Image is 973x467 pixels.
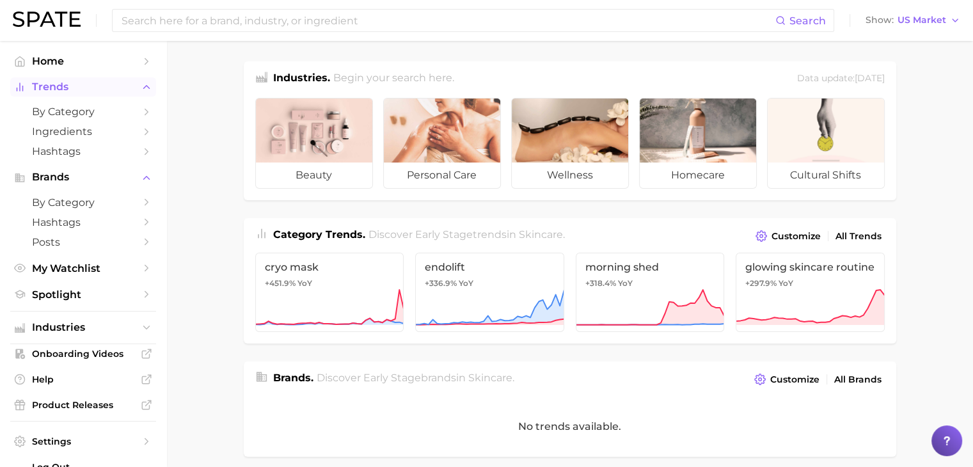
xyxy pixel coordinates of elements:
[585,261,715,273] span: morning shed
[32,289,134,301] span: Spotlight
[368,228,565,241] span: Discover Early Stage trends in .
[32,106,134,118] span: by Category
[32,262,134,274] span: My Watchlist
[255,98,373,189] a: beauty
[265,278,296,288] span: +451.9%
[32,171,134,183] span: Brands
[770,374,819,385] span: Customize
[10,258,156,278] a: My Watchlist
[767,98,885,189] a: cultural shifts
[32,436,134,447] span: Settings
[32,348,134,360] span: Onboarding Videos
[255,253,404,332] a: cryo mask+451.9% YoY
[10,51,156,71] a: Home
[32,374,134,385] span: Help
[244,396,896,457] div: No trends available.
[13,12,81,27] img: SPATE
[10,318,156,337] button: Industries
[511,98,629,189] a: wellness
[618,278,633,289] span: YoY
[10,344,156,363] a: Onboarding Videos
[834,374,882,385] span: All Brands
[10,212,156,232] a: Hashtags
[265,261,395,273] span: cryo mask
[797,70,885,88] div: Data update: [DATE]
[862,12,963,29] button: ShowUS Market
[10,122,156,141] a: Ingredients
[640,162,756,188] span: homecare
[752,227,823,245] button: Customize
[32,196,134,209] span: by Category
[639,98,757,189] a: homecare
[32,399,134,411] span: Product Releases
[10,285,156,305] a: Spotlight
[256,162,372,188] span: beauty
[32,55,134,67] span: Home
[425,278,457,288] span: +336.9%
[32,322,134,333] span: Industries
[273,372,313,384] span: Brands .
[585,278,616,288] span: +318.4%
[32,236,134,248] span: Posts
[736,253,885,332] a: glowing skincare routine+297.9% YoY
[273,70,330,88] h1: Industries.
[415,253,564,332] a: endolift+336.9% YoY
[120,10,775,31] input: Search here for a brand, industry, or ingredient
[745,261,875,273] span: glowing skincare routine
[779,278,793,289] span: YoY
[317,372,514,384] span: Discover Early Stage brands in .
[384,162,500,188] span: personal care
[333,70,454,88] h2: Begin your search here.
[297,278,312,289] span: YoY
[898,17,946,24] span: US Market
[10,102,156,122] a: by Category
[512,162,628,188] span: wellness
[832,228,885,245] a: All Trends
[32,81,134,93] span: Trends
[32,216,134,228] span: Hashtags
[383,98,501,189] a: personal care
[273,228,365,241] span: Category Trends .
[519,228,563,241] span: skincare
[831,371,885,388] a: All Brands
[771,231,821,242] span: Customize
[751,370,822,388] button: Customize
[10,77,156,97] button: Trends
[10,168,156,187] button: Brands
[10,141,156,161] a: Hashtags
[866,17,894,24] span: Show
[745,278,777,288] span: +297.9%
[425,261,555,273] span: endolift
[468,372,512,384] span: skincare
[768,162,884,188] span: cultural shifts
[10,232,156,252] a: Posts
[32,145,134,157] span: Hashtags
[10,395,156,415] a: Product Releases
[576,253,725,332] a: morning shed+318.4% YoY
[835,231,882,242] span: All Trends
[459,278,473,289] span: YoY
[10,370,156,389] a: Help
[10,432,156,451] a: Settings
[32,125,134,138] span: Ingredients
[789,15,826,27] span: Search
[10,193,156,212] a: by Category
